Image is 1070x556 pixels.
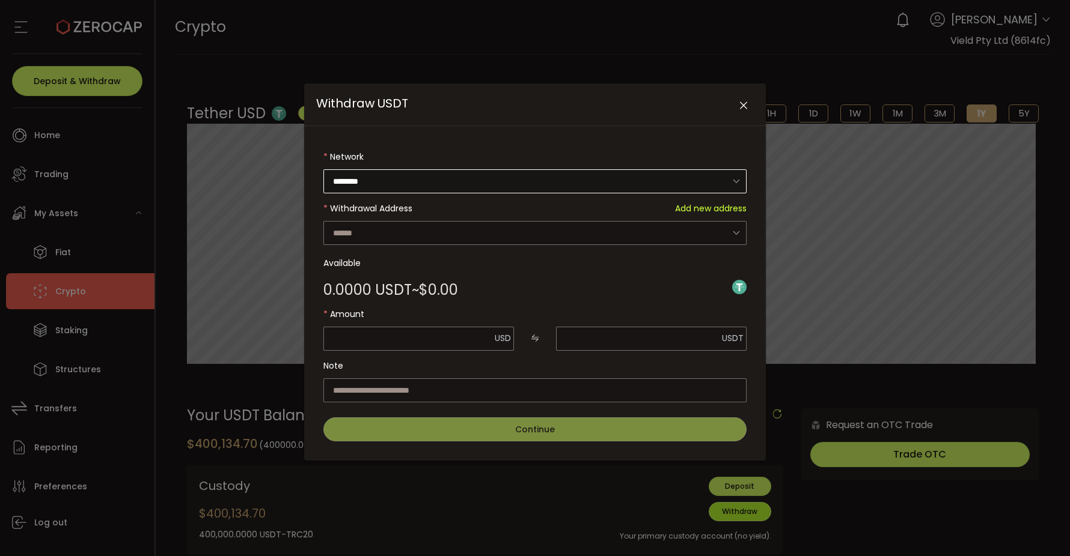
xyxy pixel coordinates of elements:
span: Withdrawal Address [330,202,412,214]
span: USD [495,332,511,344]
label: Available [323,251,747,275]
span: 0.0000 USDT [323,283,412,297]
div: Withdraw USDT [304,83,766,461]
span: Add new address [675,196,747,220]
span: Withdraw USDT [316,95,408,112]
button: Close [733,95,754,116]
iframe: Chat Widget [1010,498,1070,556]
label: Amount [323,302,747,326]
label: Network [323,145,747,169]
button: Continue [323,417,747,441]
span: $0.00 [419,283,458,297]
div: ~ [323,283,458,297]
span: USDT [722,332,744,344]
label: Note [323,354,747,378]
span: Continue [515,423,555,435]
